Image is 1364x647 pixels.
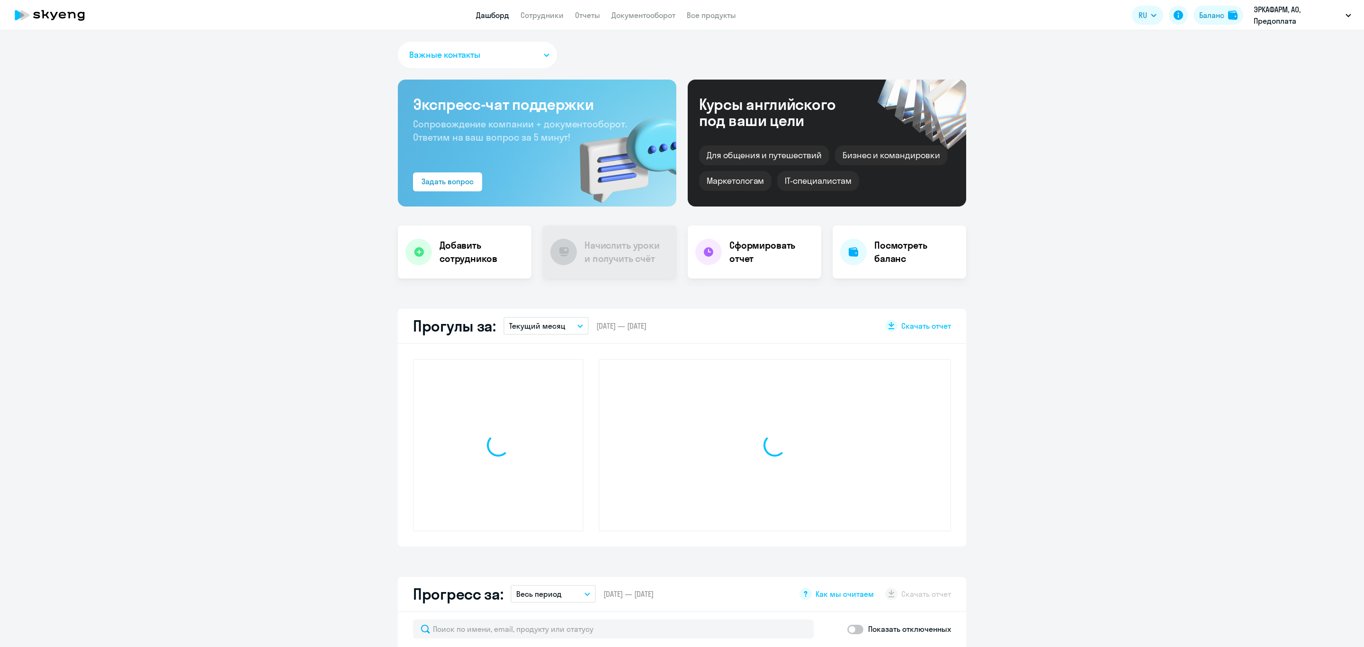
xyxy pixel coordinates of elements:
button: ЭРКАФАРМ, АО, Предоплата [1249,4,1356,27]
h4: Начислить уроки и получить счёт [584,239,667,265]
button: Текущий месяц [503,317,589,335]
h3: Экспресс-чат поддержки [413,95,661,114]
p: Текущий месяц [509,320,565,332]
h4: Добавить сотрудников [440,239,524,265]
div: Для общения и путешествий [699,145,829,165]
span: RU [1139,9,1147,21]
a: Отчеты [575,10,600,20]
span: Важные контакты [409,49,480,61]
p: Весь период [516,588,562,600]
button: Весь период [511,585,596,603]
h2: Прогресс за: [413,584,503,603]
h2: Прогулы за: [413,316,496,335]
img: balance [1228,10,1238,20]
div: Маркетологам [699,171,772,191]
img: bg-img [566,100,676,207]
button: Задать вопрос [413,172,482,191]
a: Документооборот [611,10,675,20]
h4: Посмотреть баланс [874,239,959,265]
div: Бизнес и командировки [835,145,948,165]
button: Важные контакты [398,42,557,68]
span: Скачать отчет [901,321,951,331]
a: Сотрудники [520,10,564,20]
div: Задать вопрос [422,176,474,187]
div: Курсы английского под ваши цели [699,96,861,128]
button: Балансbalance [1193,6,1243,25]
h4: Сформировать отчет [729,239,814,265]
input: Поиск по имени, email, продукту или статусу [413,620,814,638]
a: Дашборд [476,10,509,20]
span: Как мы считаем [816,589,874,599]
p: ЭРКАФАРМ, АО, Предоплата [1254,4,1342,27]
span: [DATE] — [DATE] [596,321,646,331]
a: Все продукты [687,10,736,20]
div: Баланс [1199,9,1224,21]
span: Сопровождение компании + документооборот. Ответим на ваш вопрос за 5 минут! [413,118,627,143]
button: RU [1132,6,1163,25]
span: [DATE] — [DATE] [603,589,654,599]
div: IT-специалистам [777,171,859,191]
p: Показать отключенных [868,623,951,635]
